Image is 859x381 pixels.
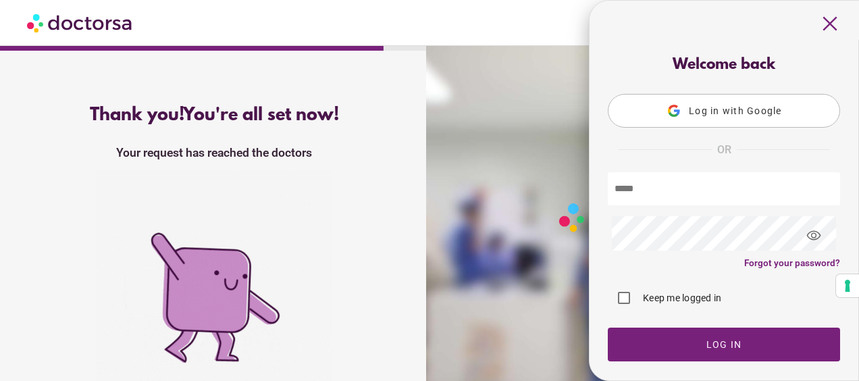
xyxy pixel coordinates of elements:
strong: Your request has reached the doctors [116,146,312,159]
button: Your consent preferences for tracking technologies [836,274,859,297]
img: Logo-Doctorsa-trans-White-partial-flat.png [554,199,726,237]
div: Thank you! [28,105,400,126]
label: Keep me logged in [640,291,721,305]
span: close [817,11,843,36]
span: OR [717,141,731,159]
img: Doctorsa.com [27,7,134,38]
span: You're all set now! [183,105,339,126]
span: visibility [796,218,832,254]
button: Log In [608,328,840,361]
span: Log in with Google [689,105,782,116]
span: Log In [706,339,742,350]
button: Log in with Google [608,94,840,128]
a: Forgot your password? [744,257,840,268]
div: Welcome back [608,57,840,74]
